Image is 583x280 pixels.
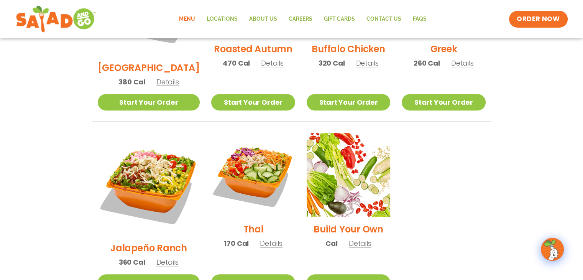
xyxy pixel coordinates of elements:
[156,257,179,267] span: Details
[211,94,295,110] a: Start Your Order
[407,10,432,28] a: FAQs
[224,238,249,249] span: 170 Cal
[173,10,432,28] nav: Menu
[451,58,474,68] span: Details
[402,94,485,110] a: Start Your Order
[318,10,361,28] a: GIFT CARDS
[173,10,201,28] a: Menu
[110,241,187,255] h2: Jalapeño Ranch
[261,58,284,68] span: Details
[349,239,371,248] span: Details
[156,77,179,87] span: Details
[312,42,385,56] h2: Buffalo Chicken
[430,42,457,56] h2: Greek
[260,239,282,248] span: Details
[119,257,145,267] span: 360 Cal
[319,58,345,68] span: 320 Cal
[211,133,295,217] img: Product photo for Thai Salad
[314,222,383,236] h2: Build Your Own
[307,94,390,110] a: Start Your Order
[243,222,263,236] h2: Thai
[243,10,283,28] a: About Us
[325,238,337,249] span: Cal
[223,58,250,68] span: 470 Cal
[283,10,318,28] a: Careers
[98,133,200,236] img: Product photo for Jalapeño Ranch Salad
[307,133,390,217] img: Product photo for Build Your Own
[98,94,200,110] a: Start Your Order
[542,239,563,260] img: wpChatIcon
[98,61,200,74] h2: [GEOGRAPHIC_DATA]
[16,4,97,35] img: new-SAG-logo-768×292
[214,42,292,56] h2: Roasted Autumn
[201,10,243,28] a: Locations
[414,58,440,68] span: 260 Cal
[361,10,407,28] a: Contact Us
[509,11,567,28] a: ORDER NOW
[517,15,560,24] span: ORDER NOW
[118,77,145,87] span: 380 Cal
[356,58,378,68] span: Details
